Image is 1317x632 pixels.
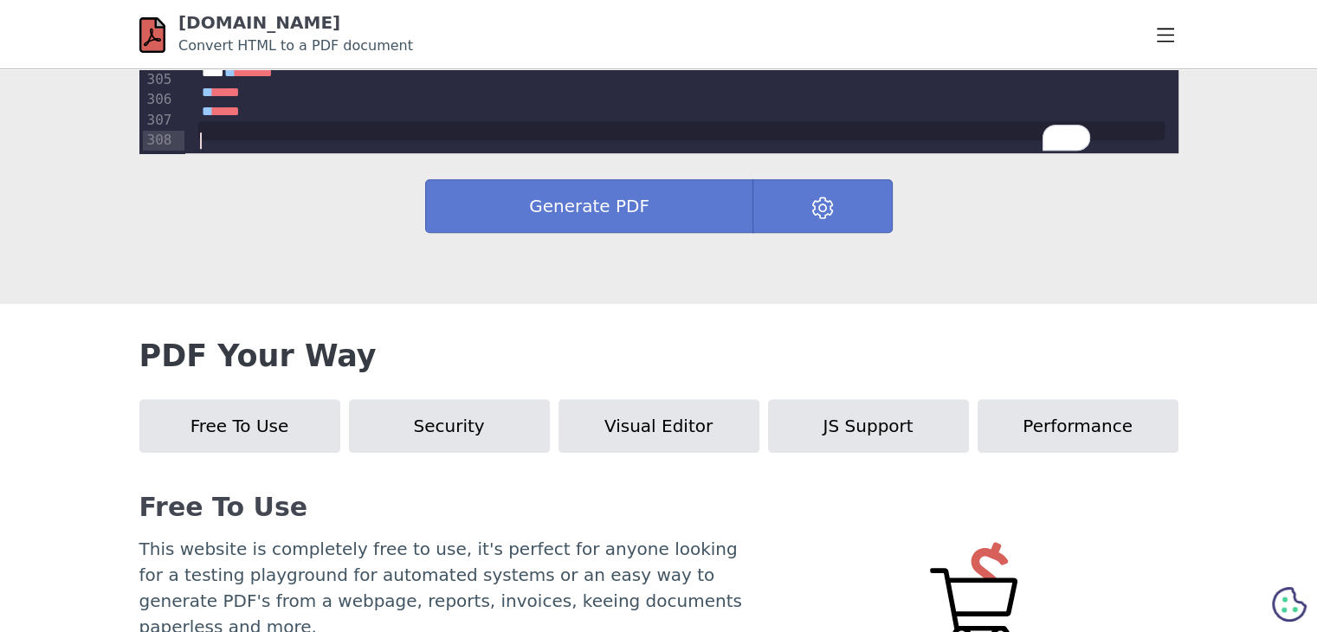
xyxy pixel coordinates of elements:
[558,399,759,453] button: Visual Editor
[1023,416,1133,436] span: Performance
[139,16,165,55] img: html-pdf.net
[178,12,340,33] a: [DOMAIN_NAME]
[349,399,550,453] button: Security
[768,399,969,453] button: JS Support
[425,179,754,233] button: Generate PDF
[190,416,289,436] span: Free To Use
[1272,587,1307,622] svg: Cookie Preferences
[978,399,1178,453] button: Performance
[143,131,175,151] div: 308
[139,399,340,453] button: Free To Use
[178,37,413,54] small: Convert HTML to a PDF document
[604,416,713,436] span: Visual Editor
[143,111,175,131] div: 307
[413,416,484,436] span: Security
[143,70,175,90] div: 305
[143,90,175,110] div: 306
[823,416,913,436] span: JS Support
[139,492,1178,522] h3: Free To Use
[139,339,1178,373] h2: PDF Your Way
